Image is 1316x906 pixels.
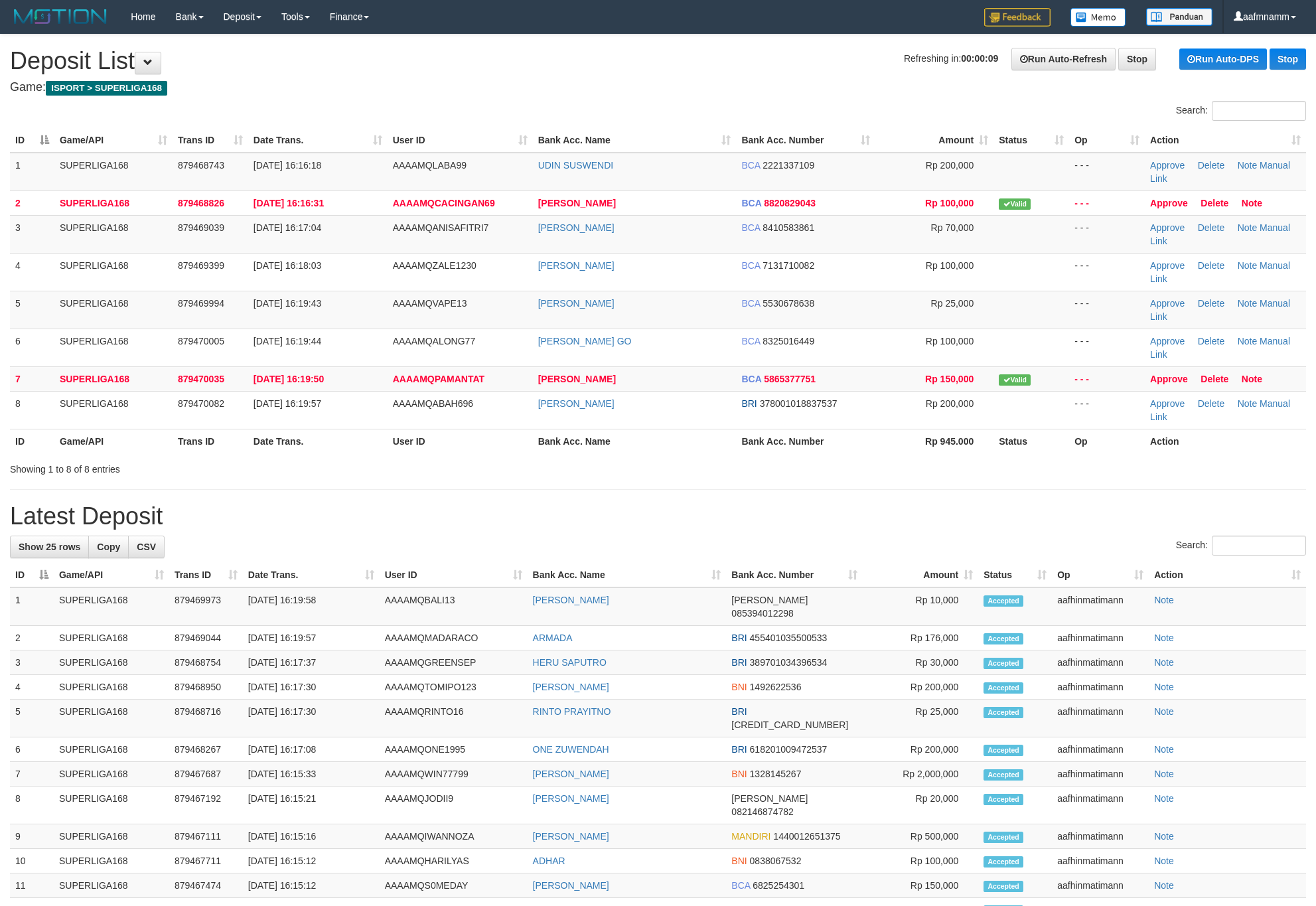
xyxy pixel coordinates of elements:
[1070,8,1126,27] img: Button%20Memo.svg
[538,374,616,384] a: [PERSON_NAME]
[54,737,169,762] td: SUPERLIGA168
[1150,160,1290,184] a: Manual Link
[1150,198,1188,208] a: Approve
[54,675,169,700] td: SUPERLIGA168
[10,849,54,873] td: 10
[993,128,1069,153] th: Status: activate to sort column ascending
[169,787,243,824] td: 879467192
[1118,48,1156,70] a: Stop
[1149,563,1306,587] th: Action: activate to sort column ascending
[169,849,243,873] td: 879467711
[533,856,565,866] a: ADHAR
[1154,856,1174,866] a: Note
[10,190,54,215] td: 2
[54,215,173,253] td: SUPERLIGA168
[97,542,120,552] span: Copy
[925,198,974,208] span: Rp 100,000
[10,563,54,587] th: ID: activate to sort column descending
[1270,48,1306,70] a: Stop
[178,160,224,171] span: 879468743
[254,336,321,346] span: [DATE] 16:19:44
[863,787,978,824] td: Rp 20,000
[254,222,321,233] span: [DATE] 16:17:04
[731,706,747,717] span: BRI
[1154,706,1174,717] a: Note
[984,682,1023,694] span: Accepted
[128,536,165,558] a: CSV
[178,374,224,384] span: 879470035
[984,794,1023,805] span: Accepted
[1145,128,1306,153] th: Action: activate to sort column ascending
[10,787,54,824] td: 8
[1069,329,1145,366] td: - - -
[54,787,169,824] td: SUPERLIGA168
[925,374,974,384] span: Rp 150,000
[1150,222,1290,246] a: Manual Link
[1011,48,1116,70] a: Run Auto-Refresh
[1052,787,1149,824] td: aafhinmatimann
[731,608,793,619] span: Copy 085394012298 to clipboard
[731,657,747,668] span: BRI
[533,633,573,643] a: ARMADA
[1198,222,1224,233] a: Delete
[10,429,54,453] th: ID
[760,398,838,409] span: Copy 378001018837537 to clipboard
[10,737,54,762] td: 6
[243,626,380,650] td: [DATE] 16:19:57
[243,873,380,898] td: [DATE] 16:15:12
[388,429,533,453] th: User ID
[863,873,978,898] td: Rp 150,000
[54,873,169,898] td: SUPERLIGA168
[1069,190,1145,215] td: - - -
[54,429,173,453] th: Game/API
[533,793,609,804] a: [PERSON_NAME]
[1052,650,1149,675] td: aafhinmatimann
[741,160,760,171] span: BCA
[1154,831,1174,842] a: Note
[538,298,615,309] a: [PERSON_NAME]
[393,198,495,208] span: AAAAMQCACINGAN69
[731,856,747,866] span: BNI
[1154,769,1174,779] a: Note
[1238,298,1258,309] a: Note
[1198,298,1224,309] a: Delete
[961,53,998,64] strong: 00:00:09
[254,298,321,309] span: [DATE] 16:19:43
[1198,160,1224,171] a: Delete
[243,737,380,762] td: [DATE] 16:17:08
[984,8,1051,27] img: Feedback.jpg
[54,700,169,737] td: SUPERLIGA168
[169,626,243,650] td: 879469044
[533,657,607,668] a: HERU SAPUTRO
[533,706,611,717] a: RINTO PRAYITNO
[741,398,757,409] span: BRI
[54,563,169,587] th: Game/API: activate to sort column ascending
[984,856,1023,868] span: Accepted
[10,503,1306,530] h1: Latest Deposit
[54,253,173,291] td: SUPERLIGA168
[380,787,528,824] td: AAAAMQJODII9
[380,587,528,626] td: AAAAMQBALI13
[1052,587,1149,626] td: aafhinmatimann
[54,291,173,329] td: SUPERLIGA168
[1154,682,1174,692] a: Note
[533,880,609,891] a: [PERSON_NAME]
[54,824,169,849] td: SUPERLIGA168
[1198,398,1224,409] a: Delete
[538,260,615,271] a: [PERSON_NAME]
[984,633,1023,644] span: Accepted
[1176,101,1306,121] label: Search:
[380,873,528,898] td: AAAAMQS0MEDAY
[999,198,1031,210] span: Valid transaction
[243,587,380,626] td: [DATE] 16:19:58
[1150,336,1185,346] a: Approve
[10,291,54,329] td: 5
[54,391,173,429] td: SUPERLIGA168
[1052,737,1149,762] td: aafhinmatimann
[731,793,808,804] span: [PERSON_NAME]
[1052,849,1149,873] td: aafhinmatimann
[254,260,321,271] span: [DATE] 16:18:03
[993,429,1069,453] th: Status
[1052,873,1149,898] td: aafhinmatimann
[741,374,761,384] span: BCA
